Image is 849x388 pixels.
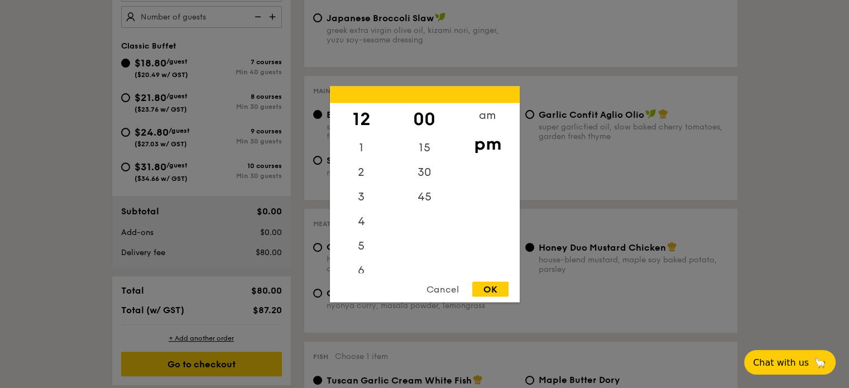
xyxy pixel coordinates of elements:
div: am [456,103,519,127]
div: 5 [330,233,393,258]
span: Chat with us [753,357,809,368]
div: 6 [330,258,393,282]
div: 30 [393,160,456,184]
div: 3 [330,184,393,209]
div: pm [456,127,519,160]
div: 1 [330,135,393,160]
div: 45 [393,184,456,209]
div: 15 [393,135,456,160]
button: Chat with us🦙 [744,350,836,375]
div: Cancel [415,281,470,296]
div: 00 [393,103,456,135]
span: 🦙 [813,356,827,369]
div: OK [472,281,509,296]
div: 4 [330,209,393,233]
div: 2 [330,160,393,184]
div: 12 [330,103,393,135]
